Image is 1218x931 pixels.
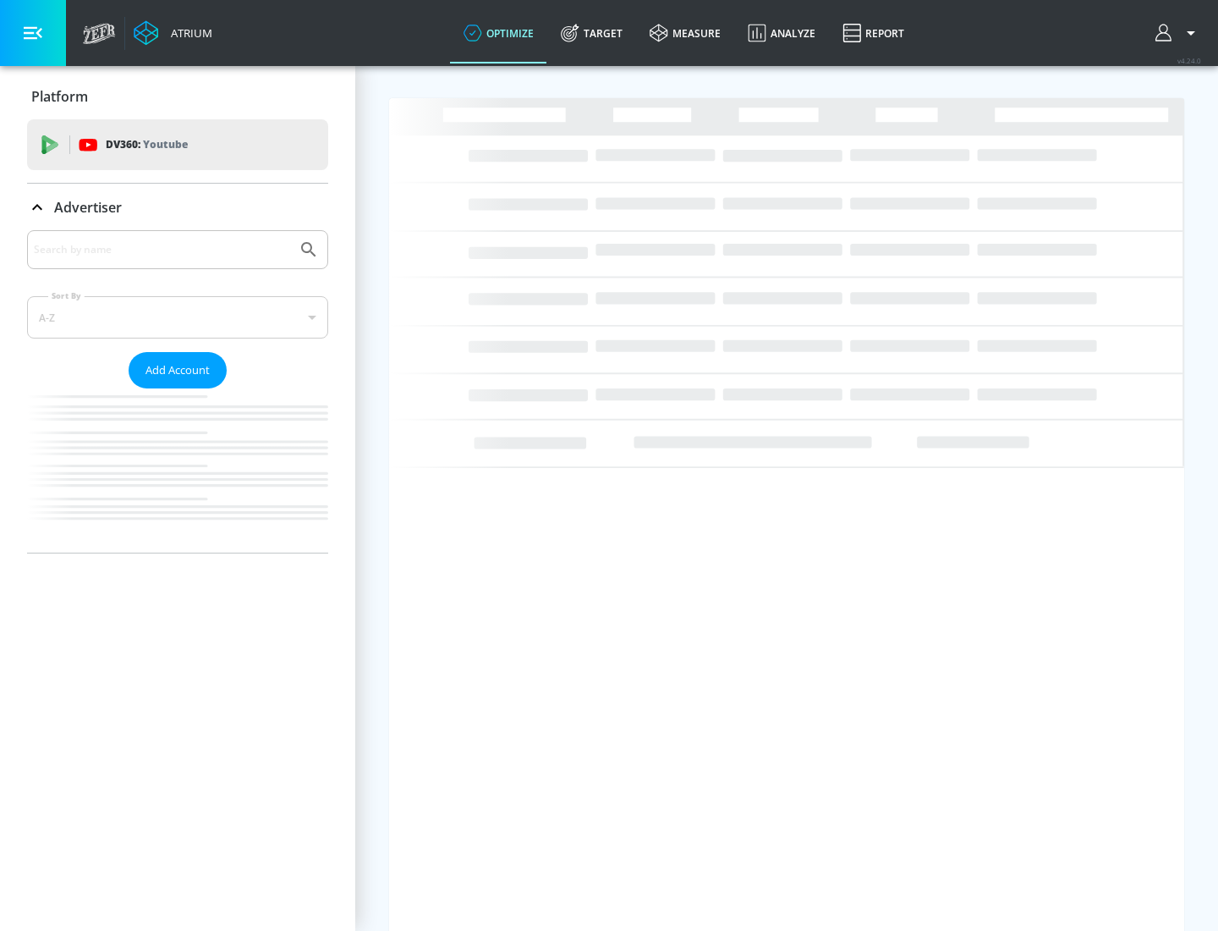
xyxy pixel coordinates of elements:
div: Advertiser [27,230,328,553]
button: Add Account [129,352,227,388]
div: A-Z [27,296,328,339]
div: Atrium [164,25,212,41]
label: Sort By [48,290,85,301]
a: optimize [450,3,547,63]
div: DV360: Youtube [27,119,328,170]
p: Platform [31,87,88,106]
nav: list of Advertiser [27,388,328,553]
span: v 4.24.0 [1177,56,1201,65]
a: Atrium [134,20,212,46]
a: Target [547,3,636,63]
a: measure [636,3,734,63]
div: Platform [27,73,328,120]
a: Analyze [734,3,829,63]
p: Advertiser [54,198,122,217]
a: Report [829,3,918,63]
p: Youtube [143,135,188,153]
div: Advertiser [27,184,328,231]
input: Search by name [34,239,290,261]
span: Add Account [145,361,210,380]
p: DV360: [106,135,188,154]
